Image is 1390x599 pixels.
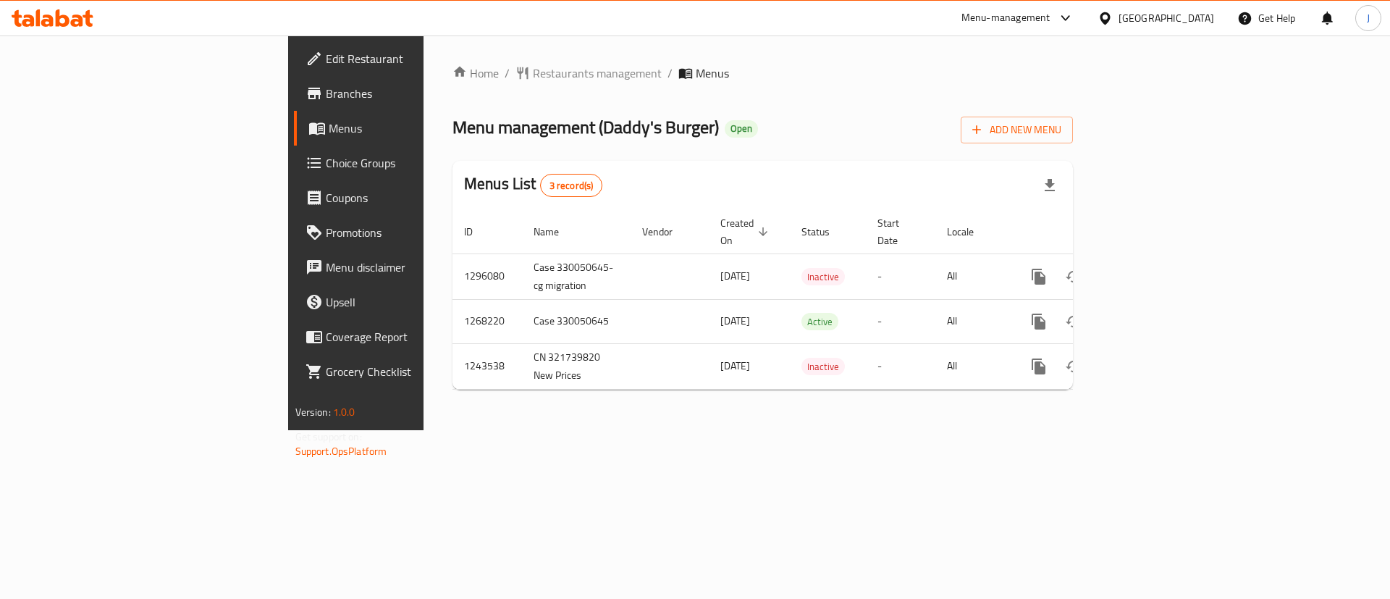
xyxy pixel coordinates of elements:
[1032,168,1067,203] div: Export file
[522,299,631,343] td: Case 330050645
[1119,10,1214,26] div: [GEOGRAPHIC_DATA]
[877,214,918,249] span: Start Date
[801,269,845,285] span: Inactive
[452,111,719,143] span: Menu management ( Daddy's Burger )
[294,250,521,285] a: Menu disclaimer
[696,64,729,82] span: Menus
[1010,210,1172,254] th: Actions
[720,311,750,330] span: [DATE]
[972,121,1061,139] span: Add New Menu
[720,267,750,285] span: [DATE]
[866,254,935,299] td: -
[866,343,935,389] td: -
[801,314,838,330] span: Active
[295,442,387,461] a: Support.OpsPlatform
[294,285,521,319] a: Upsell
[1056,304,1091,339] button: Change Status
[935,299,1010,343] td: All
[326,50,509,67] span: Edit Restaurant
[961,117,1073,143] button: Add New Menu
[294,354,521,389] a: Grocery Checklist
[1022,304,1056,339] button: more
[1022,259,1056,294] button: more
[725,120,758,138] div: Open
[294,146,521,180] a: Choice Groups
[522,254,631,299] td: Case 330050645-cg migration
[541,179,602,193] span: 3 record(s)
[801,359,845,375] span: Inactive
[801,268,845,285] div: Inactive
[326,154,509,172] span: Choice Groups
[329,120,509,137] span: Menus
[533,64,662,82] span: Restaurants management
[1056,259,1091,294] button: Change Status
[667,64,673,82] li: /
[720,356,750,375] span: [DATE]
[294,215,521,250] a: Promotions
[326,293,509,311] span: Upsell
[866,299,935,343] td: -
[1022,349,1056,384] button: more
[294,180,521,215] a: Coupons
[947,223,993,240] span: Locale
[326,85,509,102] span: Branches
[540,174,603,197] div: Total records count
[464,223,492,240] span: ID
[326,328,509,345] span: Coverage Report
[1367,10,1370,26] span: J
[295,403,331,422] span: Version:
[333,403,355,422] span: 1.0.0
[720,214,772,249] span: Created On
[295,427,362,446] span: Get support on:
[642,223,691,240] span: Vendor
[326,259,509,276] span: Menu disclaimer
[935,343,1010,389] td: All
[961,9,1050,27] div: Menu-management
[522,343,631,389] td: CN 321739820 New Prices
[294,76,521,111] a: Branches
[515,64,662,82] a: Restaurants management
[452,210,1172,390] table: enhanced table
[294,41,521,76] a: Edit Restaurant
[935,254,1010,299] td: All
[294,111,521,146] a: Menus
[534,223,578,240] span: Name
[452,64,1073,82] nav: breadcrumb
[1056,349,1091,384] button: Change Status
[326,189,509,206] span: Coupons
[801,223,848,240] span: Status
[464,173,602,197] h2: Menus List
[326,224,509,241] span: Promotions
[326,363,509,380] span: Grocery Checklist
[725,122,758,135] span: Open
[294,319,521,354] a: Coverage Report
